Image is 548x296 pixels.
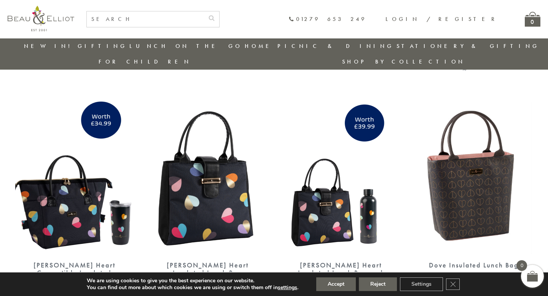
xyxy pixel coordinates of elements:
a: Gifting [78,42,127,50]
img: Emily Heart Convertible Lunch Bag and Travel Mug [15,102,133,254]
a: Shop by collection [342,58,465,65]
a: Home [245,42,275,50]
a: For Children [99,58,191,65]
a: 01279 653 249 [288,16,366,22]
a: 0 [525,12,540,27]
span: 0 [516,260,527,271]
a: New in! [24,42,75,50]
p: You can find out more about which cookies we are using or switch them off in . [87,284,298,291]
div: Dove Insulated Lunch Bag [428,261,519,269]
button: settings [278,284,297,291]
a: Stationery & Gifting [397,42,539,50]
img: Emily Heart Insulated Lunch Bag and Water Bottle [282,102,400,254]
button: Settings [400,277,443,291]
a: Login / Register [386,15,498,23]
a: Picnic & Dining [277,42,394,50]
a: Lunch On The Go [129,42,242,50]
button: Reject [359,277,397,291]
input: SEARCH [87,11,204,27]
a: Dove Insulated Lunch Bag Dove Insulated Lunch Bag £16.99 [415,102,533,284]
p: We are using cookies to give you the best experience on our website. [87,277,298,284]
button: Close GDPR Cookie Banner [446,278,460,290]
img: logo [8,6,74,31]
a: Emily Heart Insulated Lunch Bag [PERSON_NAME] Heart Insulated Lunch Bag £19.99 [148,102,266,292]
div: [PERSON_NAME] Heart Convertible Insulated Lunch Bag and Travel Mug [29,261,120,293]
div: [PERSON_NAME] Heart Insulated Lunch Bag [162,261,253,277]
div: [PERSON_NAME] Heart Insulated Lunch Bag and Water Bottle [295,261,386,285]
img: Dove Insulated Lunch Bag [415,102,532,254]
img: Emily Heart Insulated Lunch Bag [148,102,266,254]
button: Accept [316,277,356,291]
